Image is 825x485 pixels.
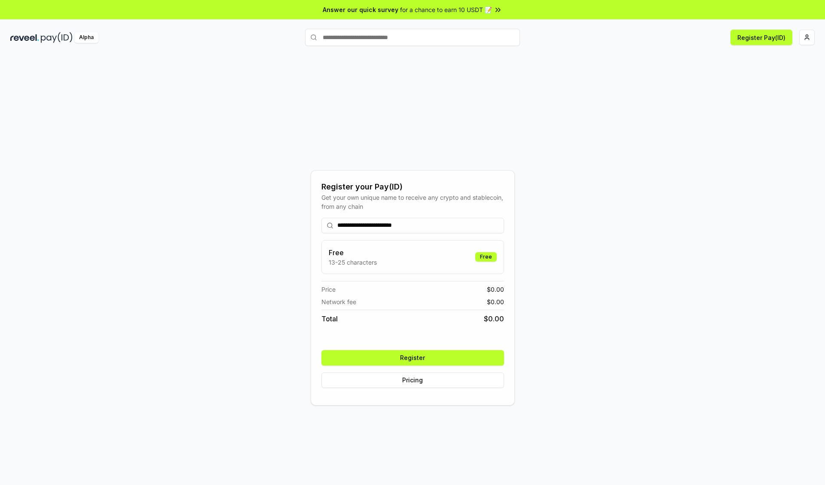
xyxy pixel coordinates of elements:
[321,314,338,324] span: Total
[41,32,73,43] img: pay_id
[321,297,356,306] span: Network fee
[74,32,98,43] div: Alpha
[730,30,792,45] button: Register Pay(ID)
[321,193,504,211] div: Get your own unique name to receive any crypto and stablecoin, from any chain
[400,5,492,14] span: for a chance to earn 10 USDT 📝
[10,32,39,43] img: reveel_dark
[484,314,504,324] span: $ 0.00
[321,350,504,366] button: Register
[487,297,504,306] span: $ 0.00
[321,181,504,193] div: Register your Pay(ID)
[329,247,377,258] h3: Free
[323,5,398,14] span: Answer our quick survey
[321,372,504,388] button: Pricing
[329,258,377,267] p: 13-25 characters
[321,285,336,294] span: Price
[475,252,497,262] div: Free
[487,285,504,294] span: $ 0.00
